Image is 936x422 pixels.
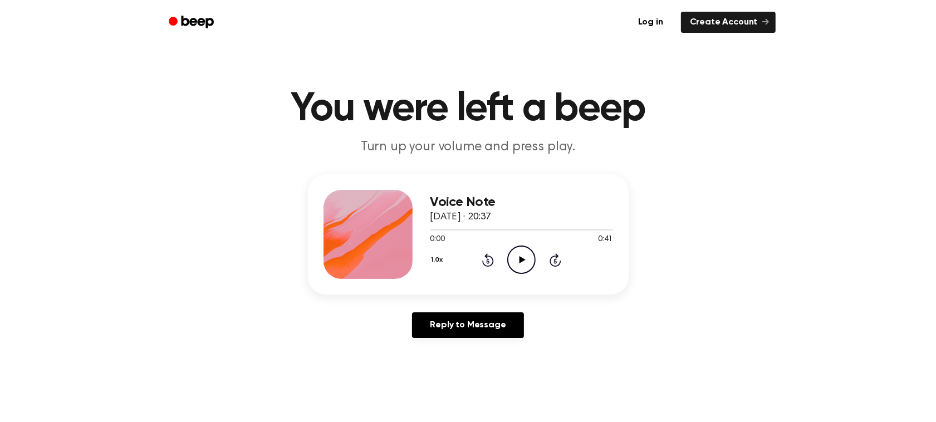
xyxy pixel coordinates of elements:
span: [DATE] · 20:37 [430,212,492,222]
button: 1.0x [430,251,447,269]
a: Reply to Message [412,312,523,338]
p: Turn up your volume and press play. [254,138,682,156]
h1: You were left a beep [183,89,753,129]
a: Log in [627,9,674,35]
a: Beep [161,12,224,33]
span: 0:00 [430,234,445,246]
h3: Voice Note [430,195,613,210]
span: 0:41 [598,234,612,246]
a: Create Account [681,12,776,33]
